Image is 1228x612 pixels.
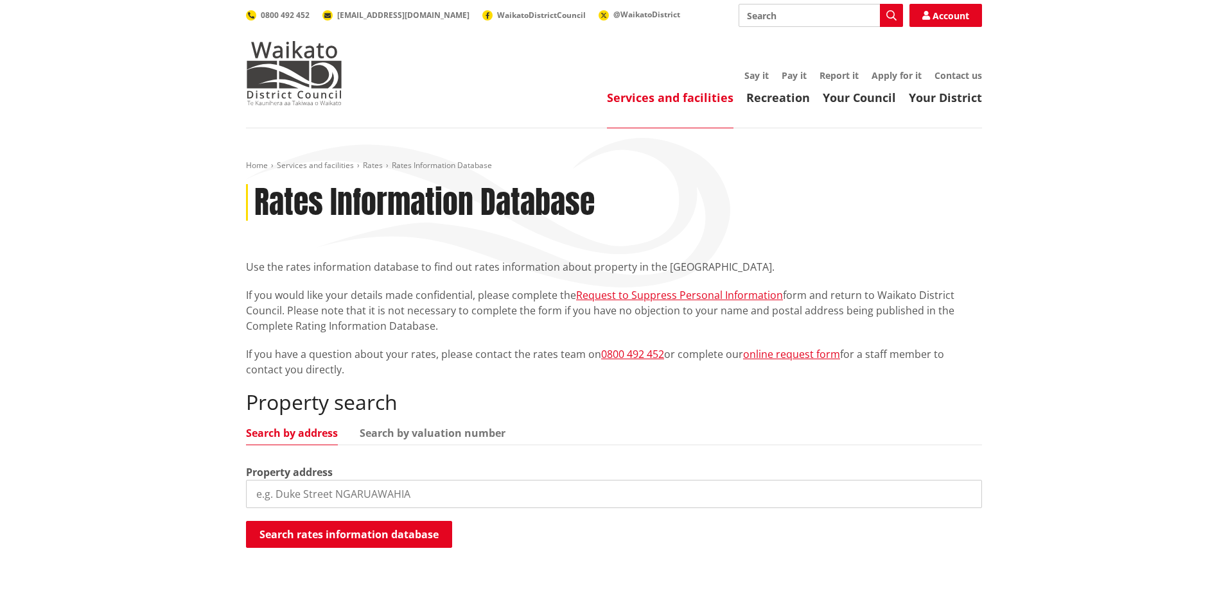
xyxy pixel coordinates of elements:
[739,4,903,27] input: Search input
[497,10,586,21] span: WaikatoDistrictCouncil
[246,259,982,275] p: Use the rates information database to find out rates information about property in the [GEOGRAPHI...
[246,480,982,508] input: e.g. Duke Street NGARUAWAHIA
[744,69,769,81] a: Say it
[254,184,595,221] h1: Rates Information Database
[392,160,492,171] span: Rates Information Database
[934,69,982,81] a: Contact us
[246,160,982,171] nav: breadcrumb
[246,10,310,21] a: 0800 492 452
[246,41,342,105] img: Waikato District Council - Te Kaunihera aa Takiwaa o Waikato
[576,288,783,302] a: Request to Suppress Personal Information
[322,10,469,21] a: [EMAIL_ADDRESS][DOMAIN_NAME]
[246,428,338,438] a: Search by address
[599,9,680,20] a: @WaikatoDistrict
[820,69,859,81] a: Report it
[909,4,982,27] a: Account
[743,347,840,361] a: online request form
[601,347,664,361] a: 0800 492 452
[337,10,469,21] span: [EMAIL_ADDRESS][DOMAIN_NAME]
[482,10,586,21] a: WaikatoDistrictCouncil
[360,428,505,438] a: Search by valuation number
[872,69,922,81] a: Apply for it
[277,160,354,171] a: Services and facilities
[909,90,982,105] a: Your District
[607,90,733,105] a: Services and facilities
[246,160,268,171] a: Home
[261,10,310,21] span: 0800 492 452
[823,90,896,105] a: Your Council
[246,346,982,377] p: If you have a question about your rates, please contact the rates team on or complete our for a s...
[363,160,383,171] a: Rates
[246,521,452,548] button: Search rates information database
[746,90,810,105] a: Recreation
[246,464,333,480] label: Property address
[782,69,807,81] a: Pay it
[613,9,680,20] span: @WaikatoDistrict
[246,287,982,334] p: If you would like your details made confidential, please complete the form and return to Waikato ...
[246,390,982,414] h2: Property search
